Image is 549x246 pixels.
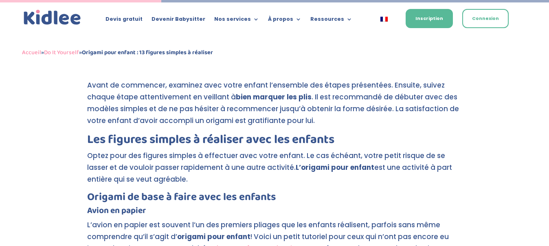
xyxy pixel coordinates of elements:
strong: L’origami pour enfant [296,163,374,172]
strong: Origami pour enfant : 13 figures simples à réaliser [82,48,213,57]
p: Avant de commencer, examinez avec votre enfant l’ensemble des étapes présentées. Ensuite, suivez ... [87,79,462,134]
strong: origami pour enfant [177,232,250,242]
a: Do It Yourself [44,48,79,57]
h2: Les figures simples à réaliser avec les enfants [87,134,462,150]
a: Nos services [214,16,259,25]
img: logo_kidlee_bleu [22,8,83,27]
a: Inscription [406,9,453,28]
p: Optez pour des figures simples à effectuer avec votre enfant. Le cas échéant, votre petit risque ... [87,150,462,192]
span: » » [22,48,213,57]
a: Accueil [22,48,41,57]
a: Devenir Babysitter [152,16,205,25]
h4: Avion en papier [87,206,462,219]
a: Connexion [462,9,509,28]
a: Kidlee Logo [22,8,83,27]
a: Ressources [310,16,352,25]
a: Devis gratuit [105,16,143,25]
a: À propos [268,16,301,25]
h3: Origami de base à faire avec les enfants [87,192,462,206]
strong: bien marquer les plis [236,92,312,102]
img: Français [380,17,388,22]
